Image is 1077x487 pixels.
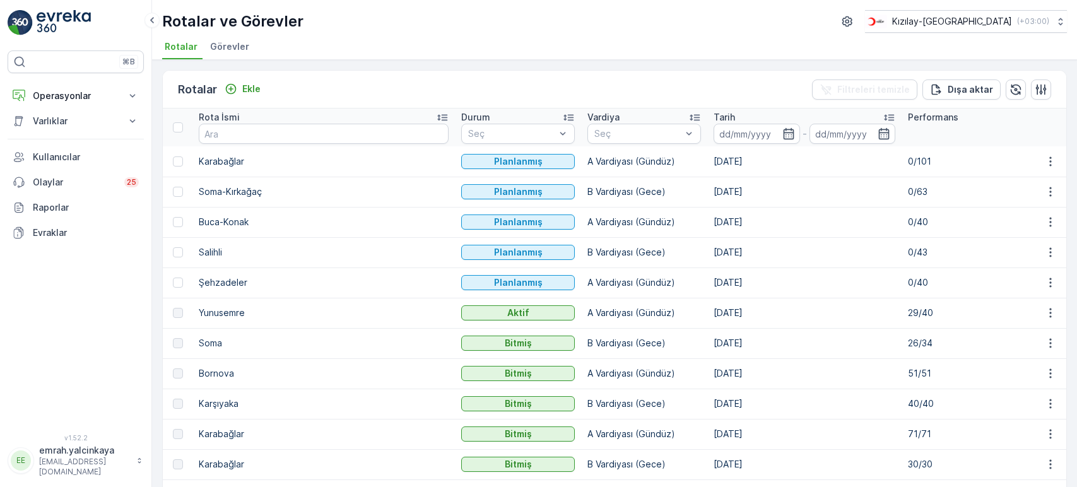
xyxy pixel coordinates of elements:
a: Evraklar [8,220,144,245]
span: v 1.52.2 [8,434,144,442]
td: [DATE] [707,146,902,177]
button: Bitmiş [461,366,575,381]
td: [DATE] [707,419,902,449]
p: Vardiya [587,111,620,124]
p: Planlanmış [494,246,543,259]
p: ⌘B [122,57,135,67]
a: Olaylar25 [8,170,144,195]
p: 29/40 [908,307,1021,319]
p: B Vardiyası (Gece) [587,337,701,349]
p: Planlanmış [494,155,543,168]
td: [DATE] [707,358,902,389]
div: Toggle Row Selected [173,247,183,257]
div: Toggle Row Selected [173,399,183,409]
p: A Vardiyası (Gündüz) [587,367,701,380]
p: Planlanmış [494,276,543,289]
span: Rotalar [165,40,197,53]
td: [DATE] [707,207,902,237]
p: 30/30 [908,458,1021,471]
p: B Vardiyası (Gece) [587,185,701,198]
button: Kızılay-[GEOGRAPHIC_DATA](+03:00) [865,10,1067,33]
p: Karabağlar [199,155,449,168]
p: emrah.yalcinkaya [39,444,130,457]
p: Yunusemre [199,307,449,319]
p: Rota İsmi [199,111,240,124]
p: 0/43 [908,246,1021,259]
td: [DATE] [707,237,902,267]
button: Planlanmış [461,184,575,199]
p: [EMAIL_ADDRESS][DOMAIN_NAME] [39,457,130,477]
button: Filtreleri temizle [812,79,917,100]
div: Toggle Row Selected [173,187,183,197]
p: Karabağlar [199,458,449,471]
p: Seç [468,127,555,140]
div: Toggle Row Selected [173,338,183,348]
p: Filtreleri temizle [837,83,910,96]
div: Toggle Row Selected [173,217,183,227]
span: Görevler [210,40,249,53]
button: Bitmiş [461,396,575,411]
td: [DATE] [707,328,902,358]
img: logo [8,10,33,35]
p: 25 [127,177,136,187]
p: Bitmiş [505,428,532,440]
p: Salihli [199,246,449,259]
p: - [803,126,807,141]
p: ( +03:00 ) [1017,16,1049,26]
p: Bitmiş [505,337,532,349]
p: Performans [908,111,958,124]
p: B Vardiyası (Gece) [587,246,701,259]
button: Dışa aktar [922,79,1001,100]
p: Soma [199,337,449,349]
div: Toggle Row Selected [173,278,183,288]
p: Operasyonlar [33,90,119,102]
button: Varlıklar [8,109,144,134]
img: logo_light-DOdMpM7g.png [37,10,91,35]
div: EE [11,450,31,471]
p: Şehzadeler [199,276,449,289]
div: Toggle Row Selected [173,459,183,469]
td: [DATE] [707,177,902,207]
p: Ekle [242,83,261,95]
p: B Vardiyası (Gece) [587,397,701,410]
p: Tarih [714,111,735,124]
p: Kızılay-[GEOGRAPHIC_DATA] [892,15,1012,28]
button: Planlanmış [461,245,575,260]
p: 71/71 [908,428,1021,440]
td: [DATE] [707,298,902,328]
div: Toggle Row Selected [173,308,183,318]
p: Dışa aktar [948,83,993,96]
td: [DATE] [707,267,902,298]
p: Olaylar [33,176,117,189]
button: Planlanmış [461,214,575,230]
p: 0/63 [908,185,1021,198]
div: Toggle Row Selected [173,429,183,439]
p: Rotalar ve Görevler [162,11,303,32]
a: Kullanıcılar [8,144,144,170]
a: Raporlar [8,195,144,220]
p: A Vardiyası (Gündüz) [587,216,701,228]
button: Bitmiş [461,426,575,442]
p: 0/101 [908,155,1021,168]
button: Ekle [220,81,266,97]
p: Bitmiş [505,367,532,380]
p: Bitmiş [505,397,532,410]
button: EEemrah.yalcinkaya[EMAIL_ADDRESS][DOMAIN_NAME] [8,444,144,477]
p: A Vardiyası (Gündüz) [587,276,701,289]
p: Buca-Konak [199,216,449,228]
input: dd/mm/yyyy [714,124,800,144]
p: Bitmiş [505,458,532,471]
p: Karabağlar [199,428,449,440]
p: Karşıyaka [199,397,449,410]
td: [DATE] [707,389,902,419]
p: B Vardiyası (Gece) [587,458,701,471]
p: 26/34 [908,337,1021,349]
p: Planlanmış [494,216,543,228]
button: Operasyonlar [8,83,144,109]
p: Soma-Kırkağaç [199,185,449,198]
p: A Vardiyası (Gündüz) [587,155,701,168]
p: 51/51 [908,367,1021,380]
p: A Vardiyası (Gündüz) [587,428,701,440]
p: Planlanmış [494,185,543,198]
img: k%C4%B1z%C4%B1lay_jywRncg.png [865,15,887,28]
